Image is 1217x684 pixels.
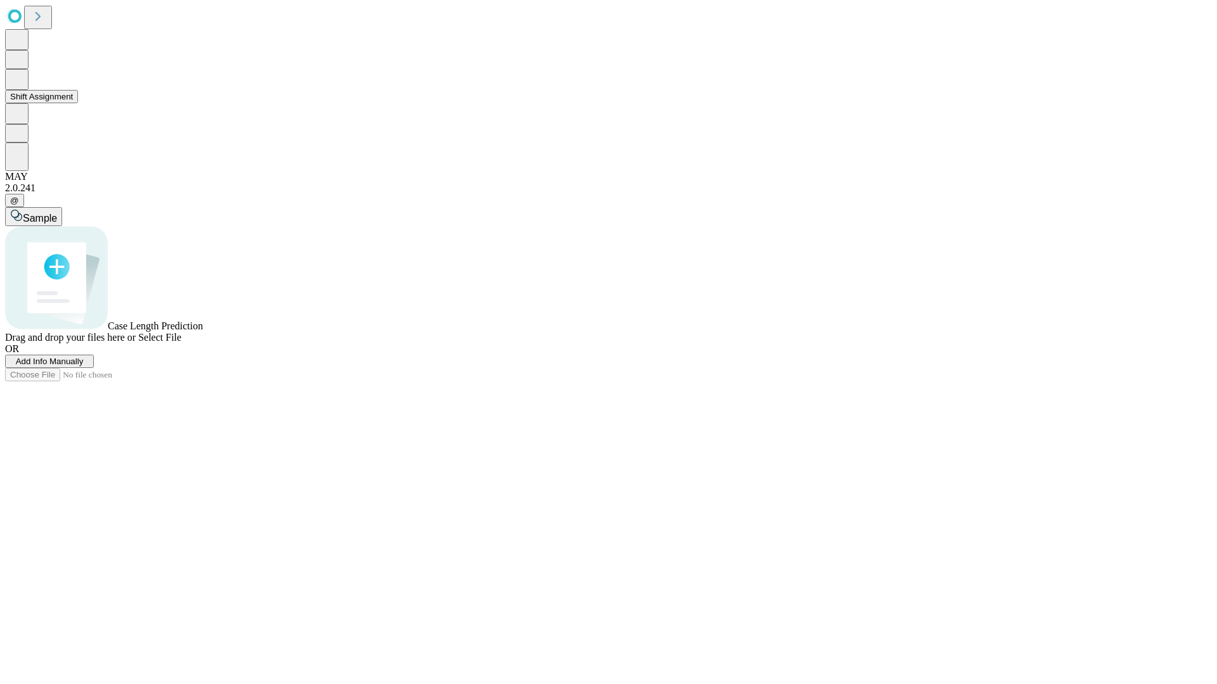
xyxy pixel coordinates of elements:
[5,171,1212,182] div: MAY
[16,357,84,366] span: Add Info Manually
[108,320,203,331] span: Case Length Prediction
[5,207,62,226] button: Sample
[5,355,94,368] button: Add Info Manually
[5,182,1212,194] div: 2.0.241
[23,213,57,224] span: Sample
[10,196,19,205] span: @
[5,194,24,207] button: @
[138,332,181,343] span: Select File
[5,343,19,354] span: OR
[5,90,78,103] button: Shift Assignment
[5,332,136,343] span: Drag and drop your files here or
